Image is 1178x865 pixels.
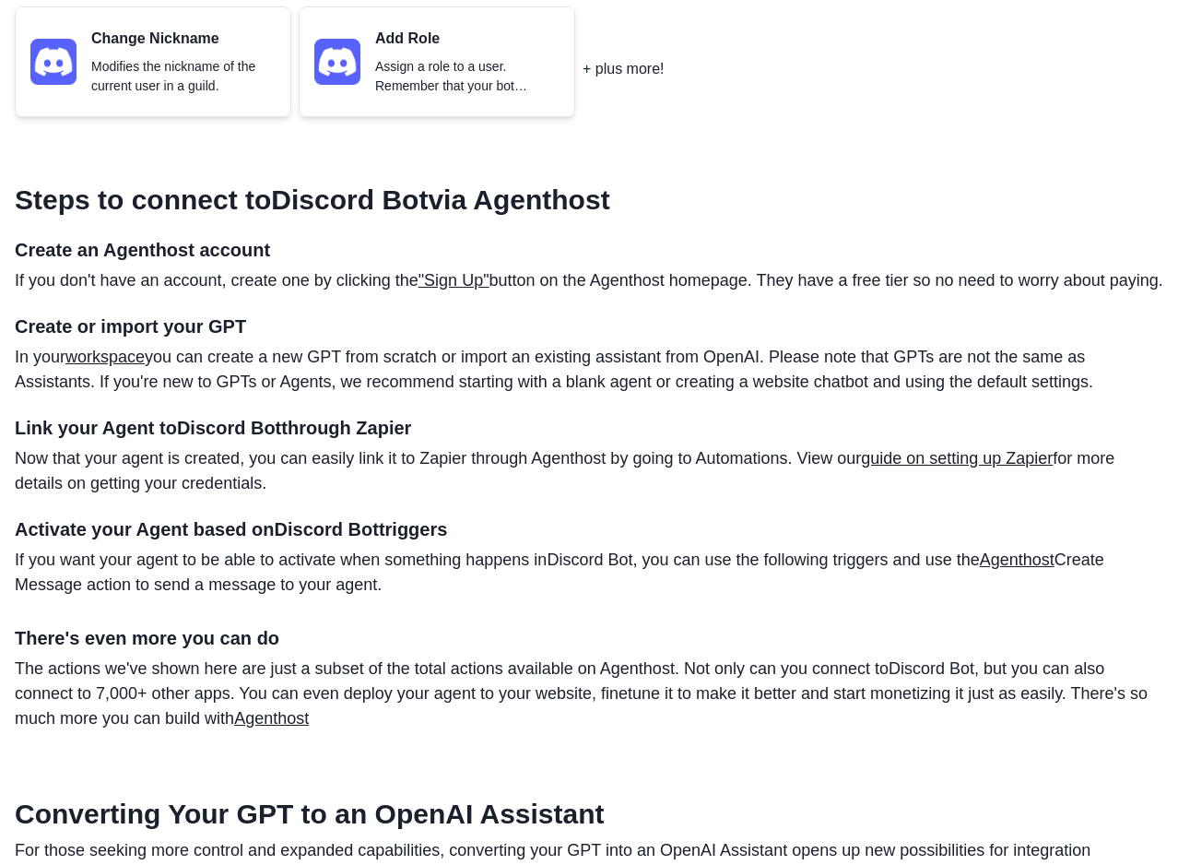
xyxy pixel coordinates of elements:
img: Discord Bot logo [30,39,77,85]
p: Change Nickname [91,28,276,50]
h2: Converting Your GPT to an OpenAI Assistant [15,798,1163,831]
p: Modifies the nickname of the current user in a guild. [91,57,276,96]
a: Agenthost [980,551,1054,569]
h4: Activate your Agent based on Discord Bot triggers [15,518,1163,540]
h4: Create an Agenthost account [15,239,1163,261]
p: If you want your agent to be able to activate when something happens in Discord Bot , you can use... [15,548,1163,598]
h3: Steps to connect to Discord Bot via Agenthost [15,184,1163,217]
a: Agenthost [234,709,309,728]
p: Assign a role to a user. Remember that your bot requires the `MANAGE_ROLES` permission. [375,57,560,96]
p: + plus more! [583,58,664,80]
h4: There's even more you can do [15,627,1163,649]
p: The actions we've shown here are just a subset of the total actions available on Agenthost. Not o... [15,657,1163,731]
a: guide on setting up Zapier [861,449,1053,468]
a: workspace [65,348,145,366]
p: In your you can create a new GPT from scratch or import an existing assistant from OpenAI. Please... [15,345,1163,395]
img: Discord Bot logo [314,39,360,85]
a: "Sign Up" [418,271,489,290]
p: If you don't have an account, create one by clicking the button on the Agenthost homepage. They h... [15,268,1163,293]
p: Now that your agent is created, you can easily link it to Zapier through Agenthost by going to Au... [15,446,1163,496]
h4: Link your Agent to Discord Bot through Zapier [15,417,1163,439]
h4: Create or import your GPT [15,315,1163,338]
p: Add Role [375,28,560,50]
